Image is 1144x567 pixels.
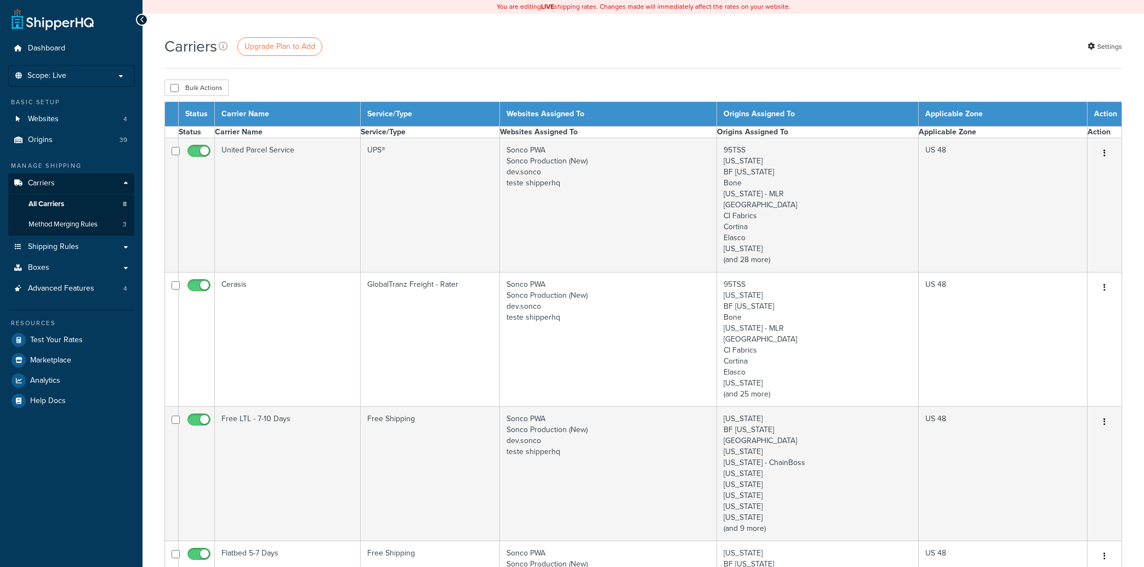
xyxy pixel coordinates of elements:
th: Applicable Zone [918,127,1087,138]
td: Sonco PWA Sonco Production (New) dev.sonco teste shipperhq [499,407,716,541]
td: GlobalTranz Freight - Rater [360,273,499,407]
b: LIVE [541,2,554,12]
td: Free Shipping [360,407,499,541]
th: Origins Assigned To [716,127,918,138]
td: Sonco PWA Sonco Production (New) dev.sonco teste shipperhq [499,273,716,407]
a: Origins 39 [8,130,134,150]
span: 4 [123,115,127,124]
span: Boxes [28,263,49,273]
span: 3 [123,220,127,229]
a: ShipperHQ Home [12,8,94,30]
td: Cerasis [215,273,361,407]
td: United Parcel Service [215,138,361,273]
a: All Carriers 8 [8,194,134,214]
span: Advanced Features [28,284,94,293]
span: Origins [28,135,53,145]
span: Shipping Rules [28,242,79,252]
td: Sonco PWA Sonco Production (New) dev.sonco teste shipperhq [499,138,716,273]
a: Carriers [8,173,134,194]
span: Analytics [30,376,60,385]
li: Advanced Features [8,279,134,299]
a: Test Your Rates [8,330,134,350]
span: Marketplace [30,356,71,365]
span: Websites [28,115,59,124]
span: Method Merging Rules [29,220,98,229]
button: Bulk Actions [164,80,229,96]
td: 95TSS [US_STATE] BF [US_STATE] Bone [US_STATE] - MLR [GEOGRAPHIC_DATA] CI Fabrics Cortina Elasco ... [716,138,918,273]
li: Carriers [8,173,134,236]
td: 95TSS [US_STATE] BF [US_STATE] Bone [US_STATE] - MLR [GEOGRAPHIC_DATA] CI Fabrics Cortina Elasco ... [716,273,918,407]
a: Advanced Features 4 [8,279,134,299]
span: Dashboard [28,44,65,53]
th: Status [179,127,215,138]
td: UPS® [360,138,499,273]
th: Carrier Name [215,127,361,138]
span: Help Docs [30,396,66,406]
th: Action [1088,127,1122,138]
a: Boxes [8,258,134,278]
li: All Carriers [8,194,134,214]
span: Scope: Live [27,71,66,81]
span: Upgrade Plan to Add [244,41,315,52]
span: Test Your Rates [30,336,83,345]
div: Basic Setup [8,98,134,107]
td: [US_STATE] BF [US_STATE] [GEOGRAPHIC_DATA] [US_STATE] [US_STATE] - ChainBoss [US_STATE] [US_STATE... [716,407,918,541]
th: Service/Type [360,102,499,127]
div: Manage Shipping [8,161,134,171]
span: Carriers [28,179,55,188]
div: Resources [8,319,134,328]
li: Method Merging Rules [8,214,134,235]
a: Marketplace [8,350,134,370]
a: Dashboard [8,38,134,59]
th: Action [1088,102,1122,127]
span: 8 [123,200,127,209]
td: Free LTL - 7-10 Days [215,407,361,541]
a: Websites 4 [8,109,134,129]
h1: Carriers [164,36,217,57]
th: Carrier Name [215,102,361,127]
a: Analytics [8,371,134,390]
a: Help Docs [8,391,134,411]
span: 39 [119,135,127,145]
th: Origins Assigned To [716,102,918,127]
th: Websites Assigned To [499,127,716,138]
th: Status [179,102,215,127]
td: US 48 [918,273,1087,407]
li: Origins [8,130,134,150]
a: Shipping Rules [8,237,134,257]
li: Websites [8,109,134,129]
a: Upgrade Plan to Add [237,37,322,56]
span: All Carriers [29,200,64,209]
th: Websites Assigned To [499,102,716,127]
span: 4 [123,284,127,293]
a: Method Merging Rules 3 [8,214,134,235]
th: Applicable Zone [918,102,1087,127]
a: Settings [1088,39,1122,54]
td: US 48 [918,407,1087,541]
td: US 48 [918,138,1087,273]
th: Service/Type [360,127,499,138]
